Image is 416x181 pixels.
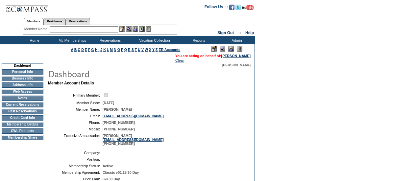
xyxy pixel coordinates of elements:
a: Z [156,48,158,52]
a: [EMAIL_ADDRESS][DOMAIN_NAME] [103,138,164,142]
a: [EMAIL_ADDRESS][DOMAIN_NAME] [103,114,164,118]
img: Reservations [139,26,145,32]
td: Exclusive Ambassador: [51,134,100,146]
td: Follow Us :: [205,4,228,12]
a: Sign Out [217,31,234,35]
span: [PERSON_NAME] [222,63,251,67]
img: Log Concern/Member Elevation [237,46,242,52]
a: Subscribe to our YouTube Channel [242,7,254,11]
a: N [114,48,116,52]
span: Active [103,164,113,168]
td: Reports [179,36,217,44]
td: Member Since: [51,101,100,105]
img: Become our fan on Facebook [229,5,234,10]
a: Y [152,48,155,52]
td: Past Reservations [2,109,43,114]
td: Reservations [90,36,128,44]
td: Membership Agreement: [51,170,100,174]
a: S [132,48,134,52]
td: Personal Info [2,69,43,75]
a: Reservations [65,18,90,25]
a: Members [24,18,44,25]
a: I [98,48,99,52]
a: R [128,48,131,52]
div: Member Name: [24,26,50,32]
td: Address Info [2,82,43,88]
a: Follow us on Twitter [235,7,241,11]
a: Become our fan on Facebook [229,7,234,11]
td: Primary Member: [51,92,100,98]
td: Mobile: [51,127,100,131]
td: Business Info [2,76,43,81]
td: Member Name: [51,107,100,111]
a: Residences [43,18,65,25]
a: G [91,48,94,52]
td: Admin [217,36,255,44]
td: CWL Requests [2,128,43,134]
a: Clear [175,58,184,62]
img: Subscribe to our YouTube Channel [242,5,254,10]
img: b_calculator.gif [146,26,151,32]
span: 0-0 30 Day [103,177,120,181]
a: T [135,48,137,52]
a: F [88,48,90,52]
td: Company: [51,151,100,155]
a: J [100,48,102,52]
a: ER Accounts [159,48,180,52]
span: [DATE] [103,101,114,105]
td: Web Access [2,89,43,94]
td: Position: [51,157,100,161]
a: P [121,48,123,52]
img: Impersonate [133,26,138,32]
td: Home [15,36,53,44]
a: E [85,48,87,52]
span: [PERSON_NAME] [PHONE_NUMBER] [103,134,164,146]
a: X [149,48,151,52]
img: pgTtlDashboard.gif [48,67,179,80]
a: O [117,48,120,52]
a: K [103,48,106,52]
span: [PHONE_NUMBER] [103,127,135,131]
a: [PERSON_NAME] [221,54,251,58]
img: b_edit.gif [119,26,125,32]
a: V [141,48,144,52]
img: View Mode [220,46,225,52]
td: Email: [51,114,100,118]
a: Help [245,31,254,35]
a: L [107,48,109,52]
td: Notes [2,96,43,101]
td: Membership Details [2,122,43,127]
span: You are acting on behalf of: [175,54,251,58]
td: Dashboard [2,63,43,68]
td: My Memberships [53,36,90,44]
td: Credit Card Info [2,115,43,121]
span: :: [238,31,241,35]
td: Vacation Collection [128,36,179,44]
a: M [110,48,113,52]
a: A [71,48,73,52]
a: U [138,48,140,52]
td: Price Plan: [51,177,100,181]
a: Q [124,48,127,52]
a: B [74,48,77,52]
a: C [78,48,80,52]
img: Edit Mode [211,46,217,52]
td: Membership Share [2,135,43,140]
img: Follow us on Twitter [235,5,241,10]
img: View [126,26,132,32]
img: Impersonate [228,46,234,52]
span: Classic v01.15 30 Day [103,170,139,174]
a: H [95,48,98,52]
b: Member Account Details [48,81,94,85]
a: D [81,48,84,52]
td: Current Reservations [2,102,43,107]
a: W [145,48,148,52]
span: [PHONE_NUMBER] [103,121,135,124]
td: Phone: [51,121,100,124]
span: [PERSON_NAME] [103,107,132,111]
td: Membership Status: [51,164,100,168]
